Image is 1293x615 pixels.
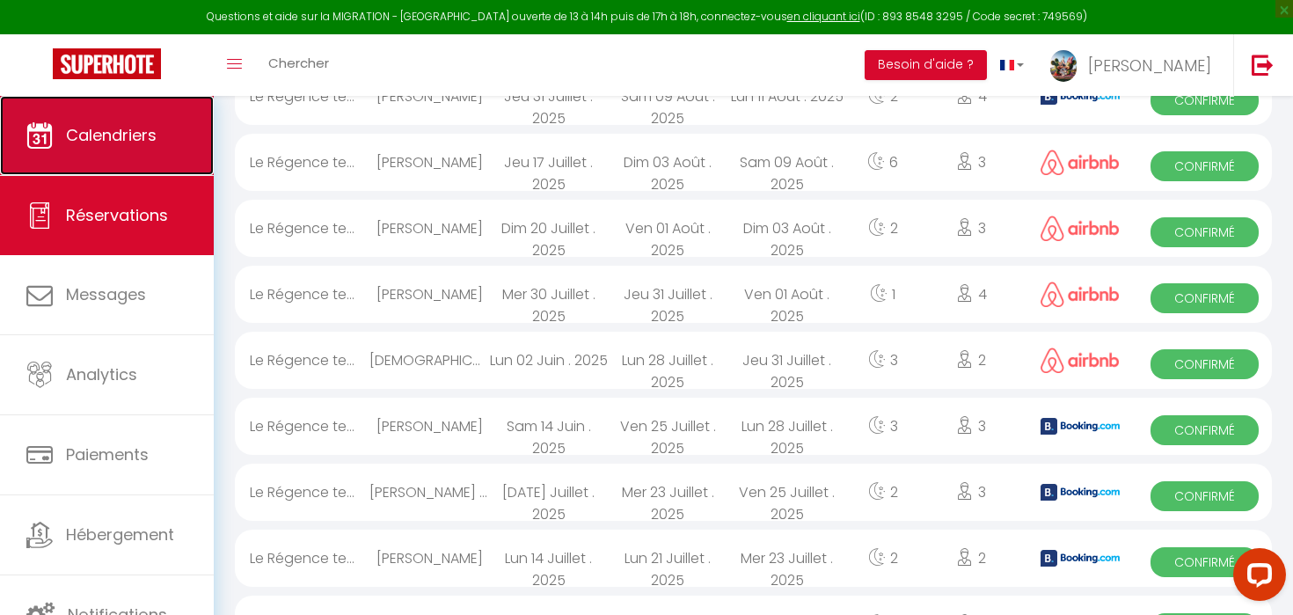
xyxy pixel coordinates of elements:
[66,363,137,385] span: Analytics
[66,283,146,305] span: Messages
[255,34,342,96] a: Chercher
[1219,541,1293,615] iframe: LiveChat chat widget
[66,204,168,226] span: Réservations
[1050,50,1077,83] img: ...
[66,443,149,465] span: Paiements
[268,54,329,72] span: Chercher
[1037,34,1233,96] a: ... [PERSON_NAME]
[53,48,161,79] img: Super Booking
[787,9,860,24] a: en cliquant ici
[66,523,174,545] span: Hébergement
[1252,54,1274,76] img: logout
[865,50,987,80] button: Besoin d'aide ?
[1088,55,1211,77] span: [PERSON_NAME]
[66,124,157,146] span: Calendriers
